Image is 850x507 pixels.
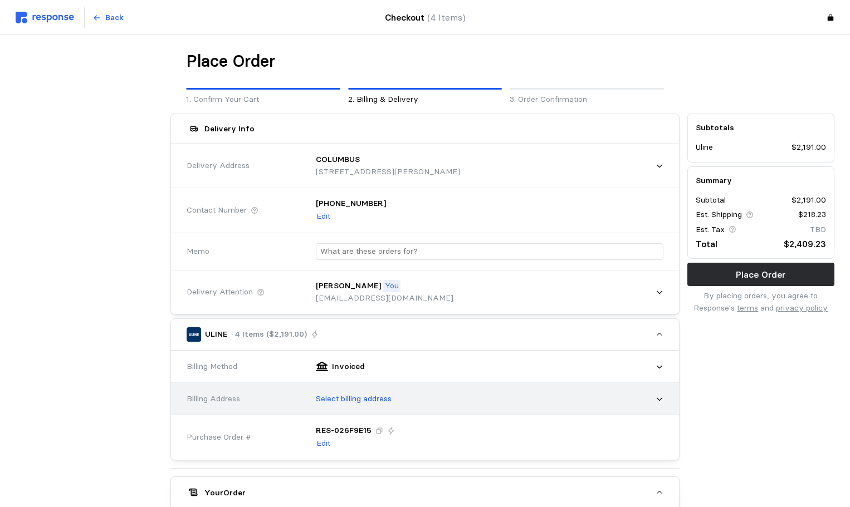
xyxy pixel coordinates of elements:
span: Billing Method [187,361,237,373]
span: Memo [187,245,209,258]
p: 1. Confirm Your Cart [186,93,340,106]
h5: Your Order [204,487,246,499]
button: Back [86,7,130,28]
p: COLUMBUS [316,154,360,166]
img: svg%3e [16,12,74,23]
button: Edit [316,210,331,223]
button: Place Order [687,263,834,286]
p: $218.23 [798,209,826,221]
h5: Subtotals [696,122,826,134]
button: Edit [316,437,331,450]
p: TBD [810,224,826,236]
span: Billing Address [187,393,240,405]
p: Edit [316,437,330,450]
span: Delivery Address [187,160,250,172]
h4: Checkout [385,11,466,24]
p: [STREET_ADDRESS][PERSON_NAME] [316,166,460,178]
span: (4 Items) [427,12,466,23]
p: [EMAIL_ADDRESS][DOMAIN_NAME] [316,292,453,304]
p: Edit [316,210,330,223]
p: Back [105,12,124,24]
p: $2,409.23 [784,237,826,251]
p: 3. Order Confirmation [510,93,664,106]
span: Contact Number [187,204,247,216]
p: 2. Billing & Delivery [348,93,502,106]
p: Total [696,237,717,251]
p: Subtotal [696,194,726,206]
h1: Place Order [186,51,275,72]
span: Purchase Order # [187,431,251,444]
p: · 4 Items ($2,191.00) [231,328,307,341]
button: ULINE· 4 Items ($2,191.00) [171,319,679,350]
p: [PERSON_NAME] [316,280,381,292]
h5: Delivery Info [204,123,255,135]
p: Est. Shipping [696,209,742,221]
div: ULINE· 4 Items ($2,191.00) [171,351,679,460]
p: Invoiced [332,361,365,373]
p: $2,191.00 [792,194,826,206]
p: ULINE [205,328,227,341]
input: What are these orders for? [320,244,659,260]
p: [PHONE_NUMBER] [316,198,386,210]
p: You [385,280,399,292]
h5: Summary [696,175,826,186]
span: Delivery Attention [187,286,253,298]
p: Est. Tax [696,224,725,236]
p: Uline [696,141,713,154]
p: Place Order [736,268,785,282]
p: RES-026F9E15 [316,425,372,437]
a: privacy policy [776,303,828,313]
a: terms [737,303,758,313]
p: $2,191.00 [792,141,826,154]
p: Select billing address [316,393,392,405]
p: By placing orders, you agree to Response's and [687,290,834,314]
